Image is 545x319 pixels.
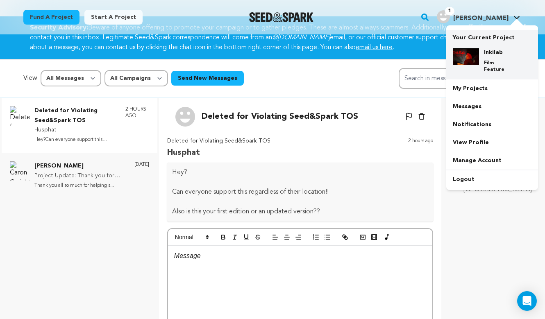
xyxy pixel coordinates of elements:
[272,34,330,41] em: @[DOMAIN_NAME]
[356,44,393,51] a: email us here
[249,12,313,22] a: Seed&Spark Homepage
[23,10,79,25] a: Fund a project
[435,9,522,26] span: Suryaneni P.'s Profile
[446,79,538,97] a: My Projects
[171,71,244,86] button: Send New Messages
[437,10,509,23] div: Suryaneni P.'s Profile
[167,136,270,146] p: Deleted for Violating Seed&Spark TOS
[484,48,513,57] h4: Inkilab
[437,10,450,23] img: user.png
[34,135,117,145] p: Hey?Can everyone support this regar...
[172,207,428,217] p: Also is this your first edition or an updated version??
[10,106,30,126] img: Deleted for Violating Seed&Spark TOS Photo
[435,9,522,23] a: Suryaneni P.'s Profile
[453,30,531,42] p: Your Current Project
[34,161,126,171] p: [PERSON_NAME]
[517,291,537,311] div: Open Intercom Messenger
[34,106,117,126] p: Deleted for Violating Seed&Spark TOS
[446,115,538,133] a: Notifications
[408,136,433,159] p: 2 hours ago
[249,12,313,22] img: Seed&Spark Logo Dark Mode
[446,170,538,188] a: Logout
[172,187,428,197] p: Can everyone support this regardless of their location!!
[446,133,538,152] a: View Profile
[34,125,117,135] p: Husphat
[484,60,513,73] p: Film Feature
[202,110,358,123] p: Deleted for Violating Seed&Spark TOS
[134,161,149,168] p: [DATE]
[453,30,531,79] a: Your Current Project Inkilab Film Feature
[172,167,428,177] p: Hey?
[446,152,538,170] a: Manage Account
[453,48,479,65] img: cb9cadb96ea968ba.jpg
[84,10,143,25] a: Start a project
[20,23,525,52] div: Beware of anyone offering to promote your campaign or to gather pledges. These are almost always ...
[23,73,37,83] p: View
[167,146,270,159] p: Husphat
[125,106,149,119] p: 2 hours ago
[399,68,522,89] input: Search in messages...
[453,15,509,22] span: [PERSON_NAME]
[10,161,30,181] img: Caron Creighton Photo
[446,97,538,115] a: Messages
[34,171,126,181] p: Project Update: Thank you for helping us reach our goal!
[445,7,454,15] span: 1
[34,181,126,190] p: Thank you all so much for helping s...
[175,107,195,127] img: Deleted for Violating Seed&Spark TOS Photo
